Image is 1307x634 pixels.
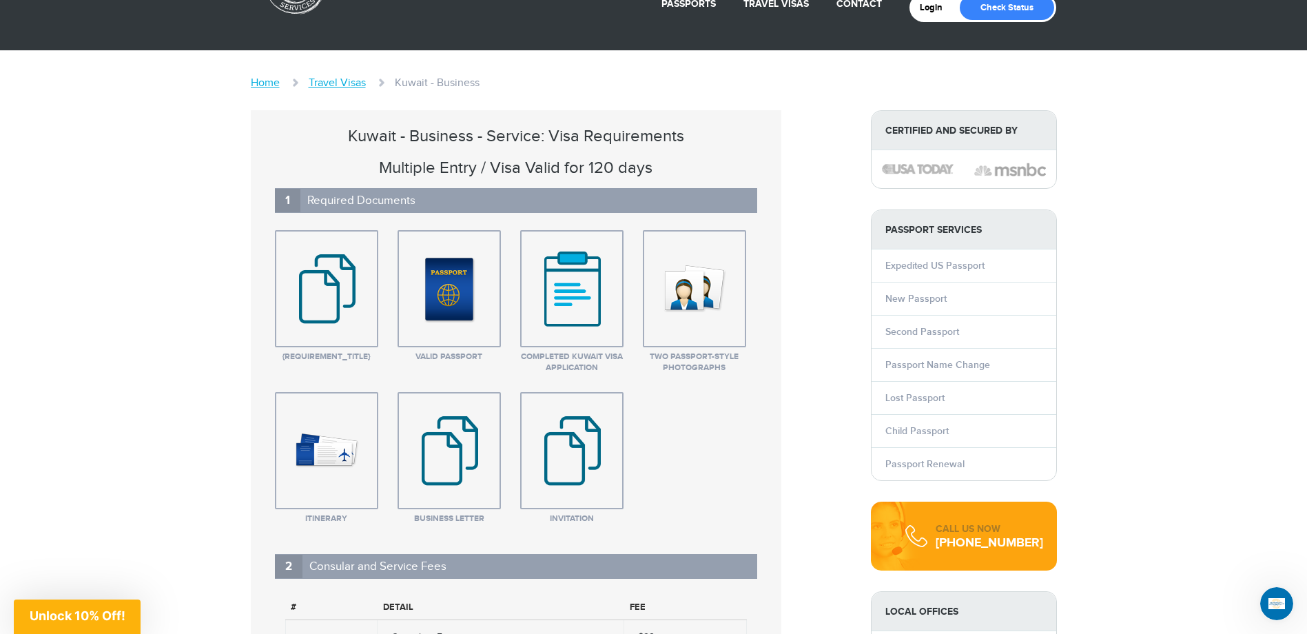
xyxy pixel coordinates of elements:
img: image description [660,254,729,323]
th: # [285,595,378,620]
strong: Certified and Secured by [872,111,1056,150]
img: image description [292,416,361,485]
a: Passport Name Change [885,359,990,371]
img: image description [415,254,484,323]
h2: Required Documents [275,188,757,213]
li: Kuwait - Business [395,76,480,90]
span: Valid Passport [398,351,501,362]
span: 2 [275,555,302,578]
img: image description [974,161,1046,178]
h1: Kuwait - Business - Service: Visa Requirements [275,127,757,145]
a: {requirement_title} {requirement_title} [275,230,378,347]
iframe: Intercom live chat [1260,587,1293,620]
img: image description [524,399,619,502]
a: image description Valid Passport [398,230,501,347]
a: image description Completed Kuwait Visa Application [520,230,624,347]
a: Second Passport [885,326,959,338]
h3: Multiple Entry / Visa Valid for 120 days [275,159,757,177]
span: 1 [275,189,300,212]
a: Travel Visas [309,76,366,90]
span: Two Passport-style Photographs [643,351,746,374]
h2: Consular and Service Fees [275,554,757,579]
th: Detail [378,595,624,620]
strong: PASSPORT SERVICES [872,210,1056,249]
a: Lost Passport [885,392,945,404]
img: {requirement_title} [279,237,374,340]
th: Fee [624,595,747,620]
a: image description Itinerary [275,392,378,509]
span: Unlock 10% Off! [30,609,125,623]
a: image description Business Letter [398,392,501,509]
a: Child Passport [885,425,949,437]
span: Completed Kuwait Visa Application [520,351,624,374]
img: image description [402,399,497,502]
img: image description [524,237,619,340]
div: CALL US NOW [936,522,1043,536]
span: {requirement_title} [275,351,378,362]
a: Expedited US Passport [885,260,985,272]
a: Login [920,2,952,13]
a: image description Two Passport-style Photographs [643,230,746,347]
strong: LOCAL OFFICES [872,592,1056,631]
div: Unlock 10% Off! [14,600,141,634]
span: Itinerary [275,513,378,524]
a: image description Invitation [520,392,624,509]
span: Business Letter [398,513,501,524]
a: New Passport [885,293,947,305]
img: image description [882,164,954,174]
span: Invitation [520,513,624,524]
div: [PHONE_NUMBER] [936,536,1043,550]
a: Home [251,76,280,90]
a: Passport Renewal [885,458,965,470]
